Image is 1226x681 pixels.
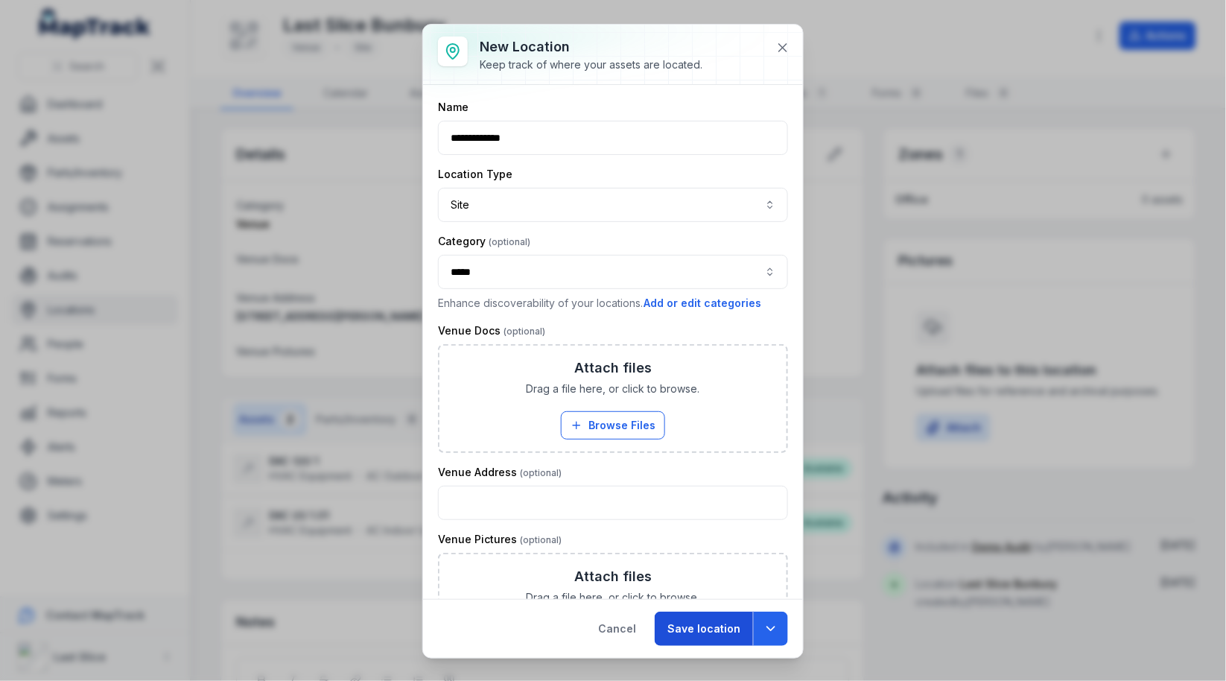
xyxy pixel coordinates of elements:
label: Name [438,100,469,115]
label: Category [438,234,530,249]
button: Save location [655,612,753,646]
span: Drag a file here, or click to browse. [527,381,700,396]
span: Drag a file here, or click to browse. [527,590,700,605]
label: Venue Address [438,465,562,480]
h3: New location [480,37,702,57]
h3: Attach files [574,358,652,378]
p: Enhance discoverability of your locations. [438,295,788,311]
button: Browse Files [561,411,665,440]
h3: Attach files [574,566,652,587]
div: Keep track of where your assets are located. [480,57,702,72]
label: Location Type [438,167,512,182]
label: Venue Pictures [438,532,562,547]
button: Add or edit categories [643,295,762,311]
button: Cancel [585,612,649,646]
button: Site [438,188,788,222]
label: Venue Docs [438,323,545,338]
